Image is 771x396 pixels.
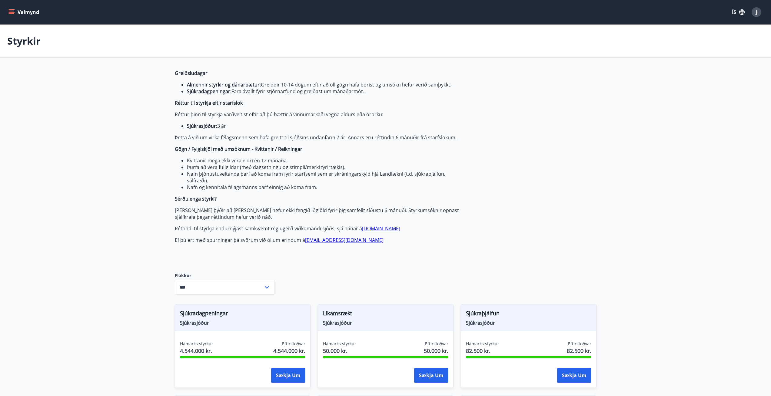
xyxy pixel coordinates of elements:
[271,368,305,383] button: Sækja um
[175,272,275,279] label: Flokkur
[749,5,764,19] button: J
[187,157,461,164] li: Kvittanir mega ekki vera eldri en 12 mánaða.
[362,225,400,232] a: [DOMAIN_NAME]
[305,237,384,243] a: [EMAIL_ADDRESS][DOMAIN_NAME]
[175,207,461,220] p: [PERSON_NAME] þýðir að [PERSON_NAME] hefur ekki fengið iðgjöld fyrir þig samfellt síðustu 6 mánuð...
[282,341,305,347] span: Eftirstöðvar
[424,347,448,355] span: 50.000 kr.
[7,34,41,48] p: Styrkir
[180,341,213,347] span: Hámarks styrkur
[175,111,461,118] p: Réttur þinn til styrkja varðveitist eftir að þú hættir á vinnumarkaði vegna aldurs eða örorku:
[180,320,305,326] span: Sjúkrasjóður
[466,309,591,320] span: Sjúkraþjálfun
[175,100,243,106] strong: Réttur til styrkja eftir starfslok
[729,7,748,18] button: ÍS
[323,320,448,326] span: Sjúkrasjóður
[175,146,302,152] strong: Gögn / Fylgiskjöl með umsóknum - Kvittanir / Reikningar
[187,81,461,88] li: Greiddir 10-14 dögum eftir að öll gögn hafa borist og umsókn hefur verið samþykkt.
[175,70,208,76] strong: Greiðsludagar
[187,164,461,171] li: Þurfa að vera fullgildar (með dagsetningu og stimpli/merki fyrirtækis).
[568,341,591,347] span: Eftirstöðvar
[466,320,591,326] span: Sjúkrasjóður
[414,368,448,383] button: Sækja um
[323,347,356,355] span: 50.000 kr.
[323,309,448,320] span: Líkamsrækt
[187,123,461,129] li: 3 ár
[7,7,42,18] button: menu
[187,88,231,95] strong: Sjúkradagpeningar:
[187,81,261,88] strong: Almennir styrkir og dánarbætur:
[187,184,461,191] li: Nafn og kennitala félagsmanns þarf einnig að koma fram.
[273,347,305,355] span: 4.544.000 kr.
[180,347,213,355] span: 4.544.000 kr.
[466,347,499,355] span: 82.500 kr.
[175,237,461,243] p: Ef þú ert með spurningar þá svörum við öllum erindum á
[466,341,499,347] span: Hámarks styrkur
[187,171,461,184] li: Nafn þjónustuveitanda þarf að koma fram fyrir starfsemi sem er skráningarskyld hjá Landlækni (t.d...
[175,225,461,232] p: Réttindi til styrkja endurnýjast samkvæmt reglugerð viðkomandi sjóðs, sjá nánar á
[175,134,461,141] p: Þetta á við um virka félagsmenn sem hafa greitt til sjóðsins undanfarin 7 ár. Annars eru réttindi...
[187,123,217,129] strong: Sjúkrasjóður:
[557,368,591,383] button: Sækja um
[756,9,757,15] span: J
[187,88,461,95] li: Fara ávallt fyrir stjórnarfund og greiðast um mánaðarmót.
[180,309,305,320] span: Sjúkradagpeningar
[323,341,356,347] span: Hámarks styrkur
[425,341,448,347] span: Eftirstöðvar
[175,195,217,202] strong: Sérðu enga styrki?
[567,347,591,355] span: 82.500 kr.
